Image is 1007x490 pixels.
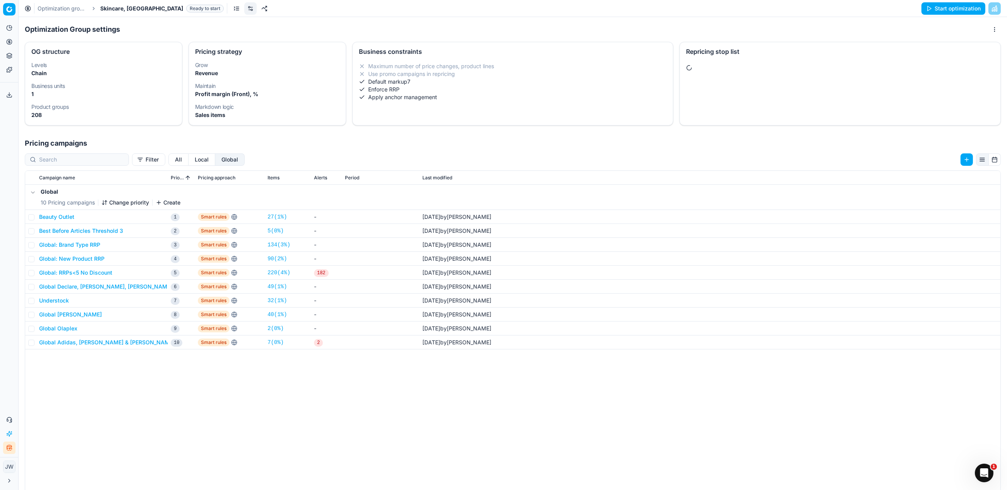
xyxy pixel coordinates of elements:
[39,283,172,291] button: Global Declare, [PERSON_NAME], [PERSON_NAME]
[195,83,340,89] dt: Maintain
[198,213,230,221] span: Smart rules
[268,227,284,235] a: 5(0%)
[171,175,184,181] span: Priority
[38,5,87,12] a: Optimization groups
[31,112,42,118] strong: 208
[171,283,180,291] span: 6
[198,283,230,291] span: Smart rules
[268,241,290,249] a: 134(3%)
[422,269,440,276] span: [DATE]
[198,297,230,304] span: Smart rules
[422,255,491,263] div: by [PERSON_NAME]
[311,308,342,322] td: -
[311,224,342,238] td: -
[686,48,994,55] div: Repricing stop list
[359,70,667,78] li: Use promo campaigns in repricing
[268,255,287,263] a: 90(2%)
[268,297,287,304] a: 32(1%)
[422,255,440,262] span: [DATE]
[39,227,123,235] button: Best Before Articles Threshold 3
[314,339,323,347] span: 2
[359,78,667,86] li: Default markup 7
[345,175,359,181] span: Period
[311,210,342,224] td: -
[38,5,224,12] nav: breadcrumb
[198,325,230,332] span: Smart rules
[39,269,112,277] button: Global: RRPs<5 No Discount
[41,188,180,196] h5: Global
[422,227,440,234] span: [DATE]
[31,91,34,97] strong: 1
[422,325,491,332] div: by [PERSON_NAME]
[422,325,440,332] span: [DATE]
[39,213,74,221] button: Beauty Outlet
[195,91,258,97] strong: Profit margin (Front), %
[171,227,180,235] span: 2
[39,297,69,304] button: Understock
[39,175,75,181] span: Campaign name
[31,48,176,55] div: OG structure
[422,269,491,277] div: by [PERSON_NAME]
[31,83,176,89] dt: Business units
[422,241,440,248] span: [DATE]
[171,241,180,249] span: 3
[268,283,287,291] a: 49(1%)
[156,199,180,206] button: Create
[195,112,225,118] strong: Sales items
[268,311,287,318] a: 40(1%)
[314,175,327,181] span: Alerts
[422,213,491,221] div: by [PERSON_NAME]
[19,138,1007,149] h1: Pricing campaigns
[3,461,15,473] span: JW
[184,174,192,182] button: Sorted by Priority ascending
[39,339,175,346] button: Global Adidas, [PERSON_NAME] & [PERSON_NAME]
[100,5,224,12] span: Skincare, [GEOGRAPHIC_DATA]Ready to start
[975,464,993,482] iframe: Intercom live chat
[198,241,230,249] span: Smart rules
[25,24,120,35] h1: Optimization Group settings
[422,213,440,220] span: [DATE]
[311,238,342,252] td: -
[311,322,342,335] td: -
[31,70,47,76] strong: Chain
[195,104,340,110] dt: Markdown logic
[198,175,235,181] span: Pricing approach
[422,311,440,318] span: [DATE]
[39,325,77,332] button: Global Olaplex
[268,213,287,221] a: 27(1%)
[422,241,491,249] div: by [PERSON_NAME]
[31,104,176,110] dt: Product groups
[39,255,105,263] button: Global: New Product RRP
[359,93,667,101] li: Apply anchor management
[422,339,491,346] div: by [PERSON_NAME]
[171,269,180,277] span: 5
[195,70,218,76] strong: Revenue
[268,269,290,277] a: 220(4%)
[422,339,440,346] span: [DATE]
[100,5,183,12] span: Skincare, [GEOGRAPHIC_DATA]
[198,255,230,263] span: Smart rules
[168,153,189,166] button: all
[422,311,491,318] div: by [PERSON_NAME]
[198,227,230,235] span: Smart rules
[171,297,180,305] span: 7
[359,86,667,93] li: Enforce RRP
[171,255,180,263] span: 4
[311,252,342,266] td: -
[311,280,342,294] td: -
[422,175,452,181] span: Last modified
[198,311,230,318] span: Smart rules
[422,297,440,304] span: [DATE]
[3,461,15,473] button: JW
[268,339,284,346] a: 7(0%)
[171,213,180,221] span: 1
[991,464,997,470] span: 1
[314,269,329,277] span: 182
[195,62,340,68] dt: Grow
[198,339,230,346] span: Smart rules
[101,199,149,206] button: Change priority
[132,153,165,166] button: Filter
[39,311,102,318] button: Global [PERSON_NAME]
[39,241,100,249] button: Global: Brand Type RRP
[198,269,230,277] span: Smart rules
